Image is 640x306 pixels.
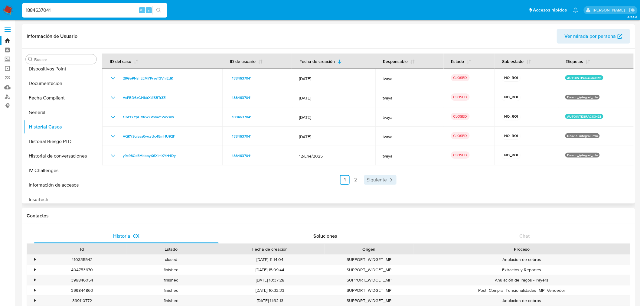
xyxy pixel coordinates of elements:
[148,7,150,13] span: s
[27,213,630,219] h1: Contactos
[34,288,36,293] div: •
[38,275,126,285] div: 399846054
[126,296,215,306] div: finished
[413,285,630,295] div: Post_Compra_Funcionalidades_MP_Vendedor
[131,246,211,252] div: Estado
[418,246,626,252] div: Proceso
[413,265,630,275] div: Extractos y Reportes
[23,134,99,149] button: Historial Riesgo PLD
[573,8,578,13] a: Notificaciones
[34,298,36,304] div: •
[34,257,36,262] div: •
[23,62,99,76] button: Dispositivos Point
[38,285,126,295] div: 399844860
[325,285,413,295] div: SUPPORT_WIDGET_MP
[38,296,126,306] div: 399110772
[413,275,630,285] div: Anulación de Pagos - Payers
[325,275,413,285] div: SUPPORT_WIDGET_MP
[413,296,630,306] div: Anulacion de cobros
[126,285,215,295] div: finished
[23,105,99,120] button: General
[215,296,325,306] div: [DATE] 11:32:13
[27,33,77,39] h1: Información de Usuario
[23,178,99,192] button: Información de accesos
[28,57,33,62] button: Buscar
[23,163,99,178] button: IV Challenges
[215,285,325,295] div: [DATE] 10:32:33
[533,7,567,13] span: Accesos rápidos
[22,6,167,14] input: Buscar usuario o caso...
[325,296,413,306] div: SUPPORT_WIDGET_MP
[413,255,630,265] div: Anulacion de cobros
[325,265,413,275] div: SUPPORT_WIDGET_MP
[520,233,530,239] span: Chat
[34,57,94,62] input: Buscar
[126,255,215,265] div: closed
[126,275,215,285] div: finished
[629,7,635,13] a: Salir
[34,267,36,273] div: •
[220,246,320,252] div: Fecha de creación
[23,192,99,207] button: Insurtech
[34,277,36,283] div: •
[38,265,126,275] div: 404753670
[314,233,338,239] span: Soluciones
[23,91,99,105] button: Fecha Compliant
[152,6,165,15] button: search-icon
[23,149,99,163] button: Historial de conversaciones
[126,265,215,275] div: finished
[38,255,126,265] div: 410335542
[215,275,325,285] div: [DATE] 10:37:28
[113,233,139,239] span: Historial CX
[23,120,99,134] button: Historial Casos
[329,246,409,252] div: Origen
[215,255,325,265] div: [DATE] 11:14:04
[557,29,630,44] button: Ver mirada por persona
[215,265,325,275] div: [DATE] 15:09:44
[23,76,99,91] button: Documentación
[325,255,413,265] div: SUPPORT_WIDGET_MP
[565,29,616,44] span: Ver mirada por persona
[42,246,122,252] div: Id
[140,7,145,13] span: Alt
[593,7,627,13] p: gregorio.negri@mercadolibre.com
